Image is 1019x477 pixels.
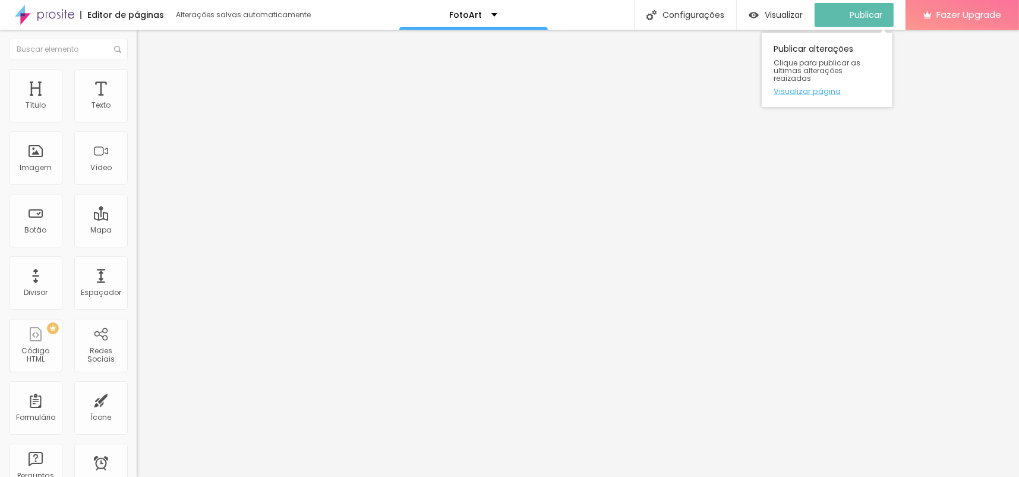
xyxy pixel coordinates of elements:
[90,164,112,172] div: Vídeo
[92,101,111,109] div: Texto
[815,3,894,27] button: Publicar
[765,10,803,20] span: Visualizar
[24,288,48,297] div: Divisor
[749,10,759,20] img: view-1.svg
[137,30,1019,477] iframe: Editor
[77,347,124,364] div: Redes Sociais
[850,10,882,20] span: Publicar
[80,11,164,19] div: Editor de páginas
[26,101,46,109] div: Título
[936,10,1001,20] span: Fazer Upgrade
[25,226,47,234] div: Botão
[91,413,112,422] div: Ícone
[774,87,881,95] a: Visualizar página
[450,11,482,19] p: FotoArt
[114,46,121,53] img: Icone
[737,3,815,27] button: Visualizar
[81,288,121,297] div: Espaçador
[762,33,892,107] div: Publicar alterações
[9,39,128,60] input: Buscar elemento
[20,164,52,172] div: Imagem
[774,59,881,83] span: Clique para publicar as ultimas alterações reaizadas
[16,413,55,422] div: Formulário
[646,10,657,20] img: Icone
[90,226,112,234] div: Mapa
[176,11,313,18] div: Alterações salvas automaticamente
[12,347,59,364] div: Código HTML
